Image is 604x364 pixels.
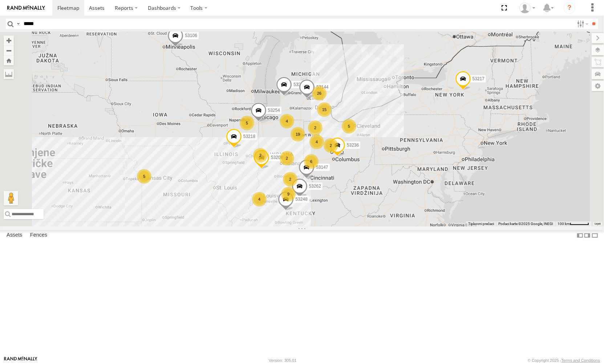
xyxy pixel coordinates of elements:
span: 53106 [185,33,197,38]
span: 53236 [347,143,359,148]
button: Povucite Pegmana na kartu da biste otvorili Street View [4,191,18,205]
img: rand-logo.svg [7,5,45,11]
label: Measure [4,69,14,79]
div: 4 [280,114,294,128]
div: 26 [312,86,327,101]
div: 2 [280,151,294,165]
div: 9 [281,187,296,201]
span: 53254 [268,108,280,113]
div: 15 [317,102,332,117]
label: Search Query [15,19,21,29]
div: 2 [253,148,268,163]
div: 19 [291,127,305,142]
div: Miky Transport [517,3,538,13]
label: Dock Summary Table to the Right [584,230,591,241]
span: 53262 [309,184,321,189]
div: 5 [240,116,254,130]
button: Zoom out [4,45,14,56]
a: Terms and Conditions [562,358,600,363]
label: Map Settings [592,81,604,91]
div: 4 [309,135,324,149]
a: Uvjeti [595,222,601,225]
div: 6 [304,154,319,169]
i: ? [564,2,575,14]
span: 53235 [293,82,305,87]
span: 53218 [243,134,255,139]
span: 100 km [558,222,570,226]
button: Mjerilo karte: 100 km naprema 49 piksela [555,221,591,226]
span: 53144 [316,85,328,90]
div: 5 [342,119,356,134]
span: 53217 [472,76,484,81]
a: Visit our Website [4,357,37,364]
button: Zoom in [4,36,14,45]
div: 5 [137,169,151,184]
span: 53248 [295,197,307,202]
div: 2 [324,138,338,153]
label: Search Filter Options [574,19,590,29]
span: 53208 [271,155,283,160]
span: 53147 [316,165,328,170]
div: 4 [252,192,267,206]
label: Fences [27,230,51,241]
button: Zoom Home [4,56,14,65]
div: 2 [283,172,297,187]
label: Dock Summary Table to the Left [576,230,584,241]
div: © Copyright 2025 - [528,358,600,363]
div: 2 [308,120,323,135]
span: Podaci karte ©2025 Google, INEGI [498,222,553,226]
button: Tipkovni prečaci [468,221,494,226]
label: Hide Summary Table [591,230,599,241]
div: Version: 305.01 [269,358,296,363]
label: Assets [3,230,26,241]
